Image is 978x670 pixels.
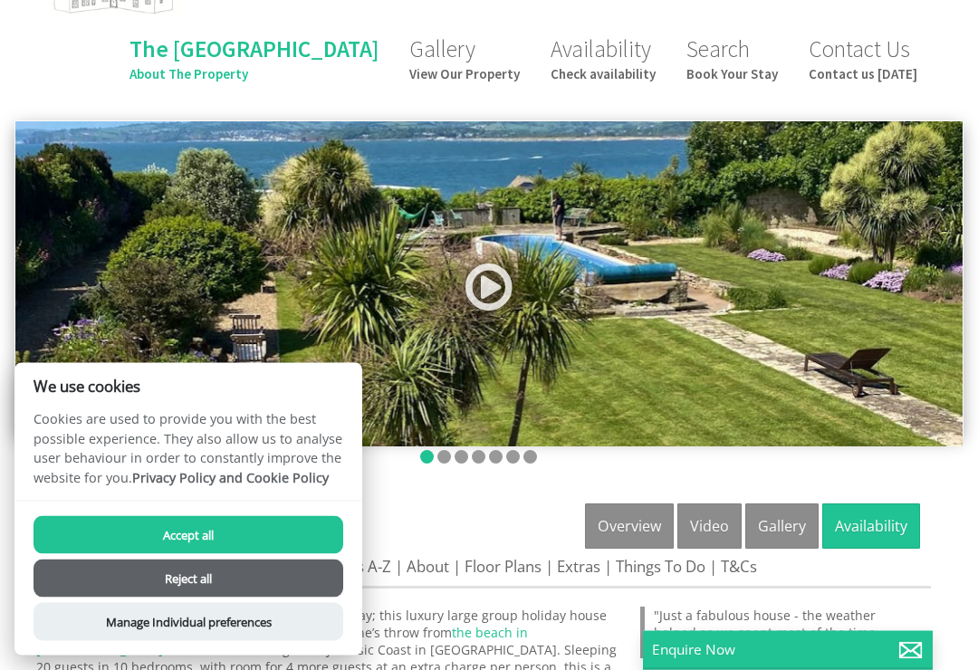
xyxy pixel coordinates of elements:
[822,504,920,550] a: Availability
[616,557,705,578] a: Things To Do
[677,504,742,550] a: Video
[409,35,520,83] a: GalleryView Our Property
[585,504,674,550] a: Overview
[652,640,924,659] p: Enquire Now
[34,516,343,554] button: Accept all
[640,608,920,659] blockquote: "Just a fabulous house - the weather helped so we spent most of the time outside."
[129,35,379,83] a: The [GEOGRAPHIC_DATA]About The Property
[14,409,362,501] p: Cookies are used to provide you with the best possible experience. They also allow us to analyse ...
[129,66,379,83] small: About The Property
[551,35,656,83] a: AvailabilityCheck availability
[14,378,362,395] h2: We use cookies
[465,557,542,578] a: Floor Plans
[34,560,343,598] button: Reject all
[551,66,656,83] small: Check availability
[686,35,778,83] a: SearchBook Your Stay
[721,557,757,578] a: T&Cs
[745,504,819,550] a: Gallery
[809,66,917,83] small: Contact us [DATE]
[557,557,600,578] a: Extras
[407,557,449,578] a: About
[132,469,329,486] a: Privacy Policy and Cookie Policy
[34,603,343,641] button: Manage Individual preferences
[409,66,520,83] small: View Our Property
[686,66,778,83] small: Book Your Stay
[809,35,917,83] a: Contact UsContact us [DATE]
